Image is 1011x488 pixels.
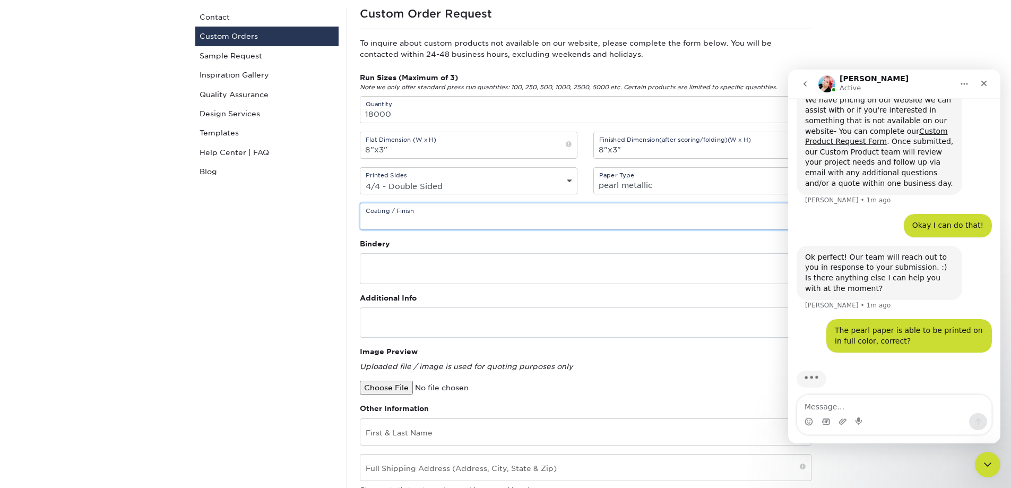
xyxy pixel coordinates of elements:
[360,294,417,302] strong: Additional Info
[788,70,1000,443] iframe: Intercom live chat
[195,162,339,181] a: Blog
[360,7,811,20] h1: Custom Order Request
[195,65,339,84] a: Inspiration Gallery
[360,84,777,91] em: Note we only offer standard press run quantities: 100, 250, 500, 1000, 2500, 5000 etc. Certain pr...
[195,46,339,65] a: Sample Request
[360,404,429,413] strong: Other Information
[195,123,339,142] a: Templates
[195,143,339,162] a: Help Center | FAQ
[195,7,339,27] a: Contact
[975,452,1000,477] iframe: Intercom live chat
[360,38,811,59] p: To inquire about custom products not available on our website, please complete the form below. Yo...
[360,347,418,356] strong: Image Preview
[360,239,390,248] strong: Bindery
[3,456,90,484] iframe: Google Customer Reviews
[195,104,339,123] a: Design Services
[195,85,339,104] a: Quality Assurance
[360,73,458,82] strong: Run Sizes (Maximum of 3)
[360,362,573,371] em: Uploaded file / image is used for quoting purposes only
[195,27,339,46] a: Custom Orders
